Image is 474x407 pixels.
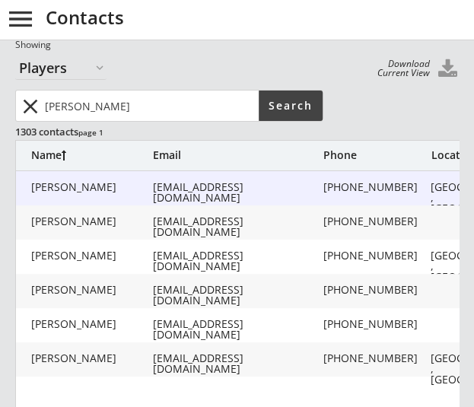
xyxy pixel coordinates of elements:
[153,319,320,340] div: [EMAIL_ADDRESS][DOMAIN_NAME]
[31,182,153,192] div: [PERSON_NAME]
[15,125,320,138] div: 1303 contacts
[31,150,153,161] div: Name
[323,216,430,227] div: [PHONE_NUMBER]
[259,91,323,121] button: Search
[153,216,320,237] div: [EMAIL_ADDRESS][DOMAIN_NAME]
[31,250,153,261] div: [PERSON_NAME]
[31,353,153,364] div: [PERSON_NAME]
[323,150,430,161] div: Phone
[370,59,430,78] div: Download Current View
[5,4,36,34] button: menu
[17,94,43,119] button: close
[31,216,153,227] div: [PERSON_NAME]
[15,39,405,52] div: Showing
[323,285,430,295] div: [PHONE_NUMBER]
[153,150,320,161] div: Email
[42,91,259,121] input: Type here...
[153,250,320,272] div: [EMAIL_ADDRESS][DOMAIN_NAME]
[153,182,320,203] div: [EMAIL_ADDRESS][DOMAIN_NAME]
[323,319,430,329] div: [PHONE_NUMBER]
[31,285,153,295] div: [PERSON_NAME]
[153,285,320,306] div: [EMAIL_ADDRESS][DOMAIN_NAME]
[323,250,430,261] div: [PHONE_NUMBER]
[153,353,320,374] div: [EMAIL_ADDRESS][DOMAIN_NAME]
[323,353,430,364] div: [PHONE_NUMBER]
[436,59,459,80] button: Click to download all Contacts. Your browser settings may try to block it, check your security se...
[31,319,153,329] div: [PERSON_NAME]
[78,127,103,138] font: page 1
[323,182,430,192] div: [PHONE_NUMBER]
